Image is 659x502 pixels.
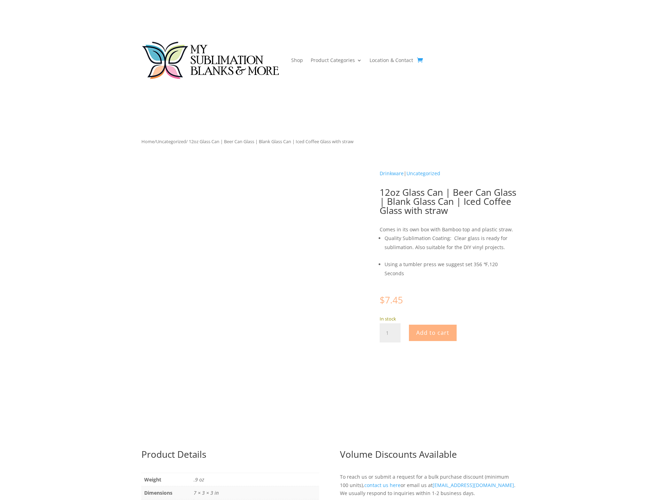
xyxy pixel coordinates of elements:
[194,473,319,486] td: .9 oz
[380,170,404,177] a: Drinkware
[380,315,518,323] p: In stock
[156,138,186,145] a: Uncategorized
[380,294,385,306] span: $
[380,294,403,306] bdi: 7.45
[380,188,518,215] h1: 12oz Glass Can | Beer Can Glass | Blank Glass Can | Iced Coffee Glass with straw
[364,482,401,488] a: contact us here
[340,473,515,497] span: To reach us or submit a request for a bulk purchase discount (minimum 100 units), or email us at ...
[141,450,319,462] h2: Product Details
[141,138,154,145] a: Home
[380,169,518,178] div: |
[370,39,413,81] a: Location & Contact
[380,225,518,234] p: Comes in its own box with Bamboo top and plastic straw.
[380,323,401,343] input: Product quantity
[385,261,498,277] span: Using a tumbler press we suggest set 356 ℉,120 Seconds
[141,473,319,500] table: Product Details
[311,39,362,81] a: Product Categories
[433,482,514,488] a: [EMAIL_ADDRESS][DOMAIN_NAME]
[141,138,518,146] nav: Breadcrumb
[194,486,319,500] td: 7 × 3 × 3 in
[409,325,457,341] button: Add to cart
[340,450,518,462] h2: Volume Discounts Available
[141,486,194,500] th: Dimensions
[385,235,507,250] span: Quality Sublimation Coating: Clear glass is ready for sublimation. Also suitable for the DIY viny...
[406,170,440,177] a: Uncategorized
[141,473,194,486] th: Weight
[291,39,303,81] a: Shop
